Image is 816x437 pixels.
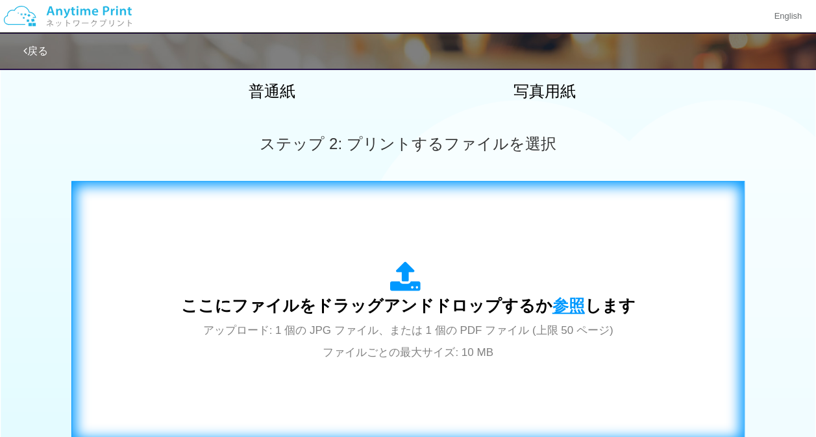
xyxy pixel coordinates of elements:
[23,45,48,56] a: 戻る
[552,296,585,314] span: 参照
[158,83,386,100] h2: 普通紙
[203,324,613,359] span: アップロード: 1 個の JPG ファイル、または 1 個の PDF ファイル (上限 50 ページ) ファイルごとの最大サイズ: 10 MB
[181,296,636,314] span: ここにファイルをドラッグアンドドロップするか します
[431,83,658,100] h2: 写真用紙
[260,135,556,152] span: ステップ 2: プリントするファイルを選択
